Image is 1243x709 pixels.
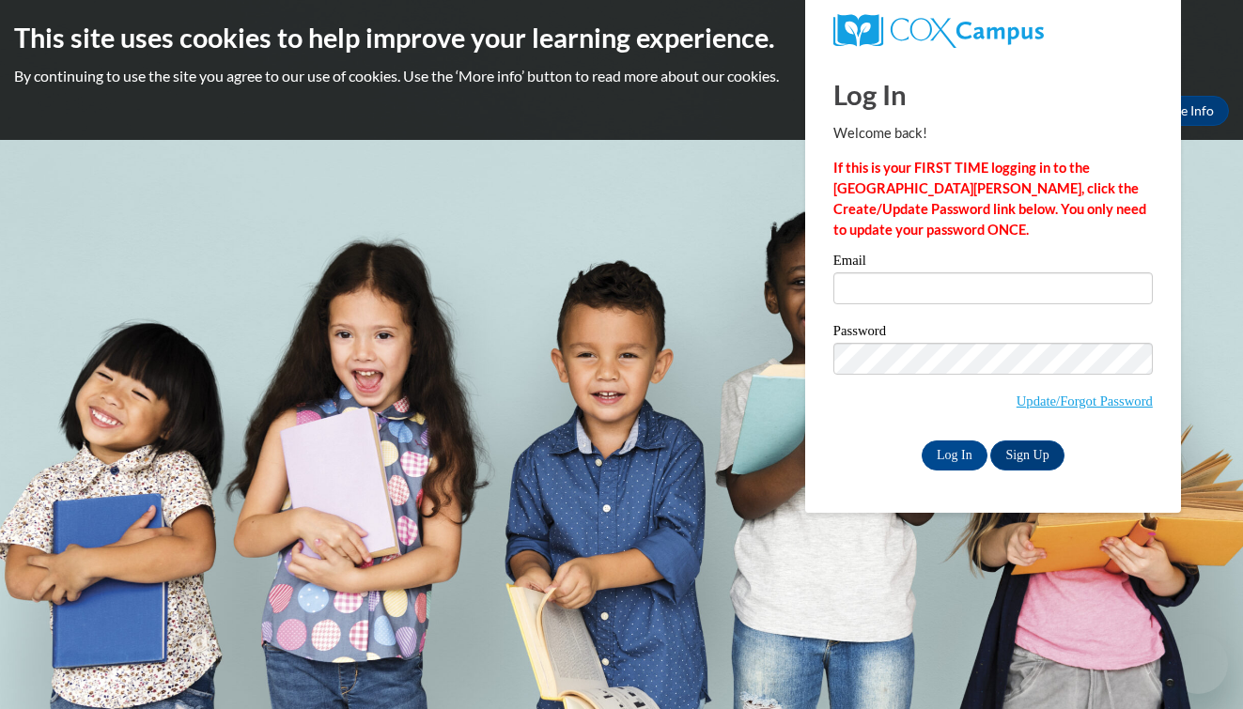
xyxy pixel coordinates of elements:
[833,324,1153,343] label: Password
[1168,634,1228,694] iframe: Button to launch messaging window
[14,19,1229,56] h2: This site uses cookies to help improve your learning experience.
[833,160,1146,238] strong: If this is your FIRST TIME logging in to the [GEOGRAPHIC_DATA][PERSON_NAME], click the Create/Upd...
[1141,96,1229,126] a: More Info
[833,254,1153,272] label: Email
[990,440,1064,470] a: Sign Up
[922,440,987,470] input: Log In
[14,66,1229,86] p: By continuing to use the site you agree to our use of cookies. Use the ‘More info’ button to read...
[1017,393,1153,408] a: Update/Forgot Password
[833,14,1153,48] a: COX Campus
[833,14,1044,48] img: COX Campus
[833,123,1153,144] p: Welcome back!
[833,75,1153,114] h1: Log In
